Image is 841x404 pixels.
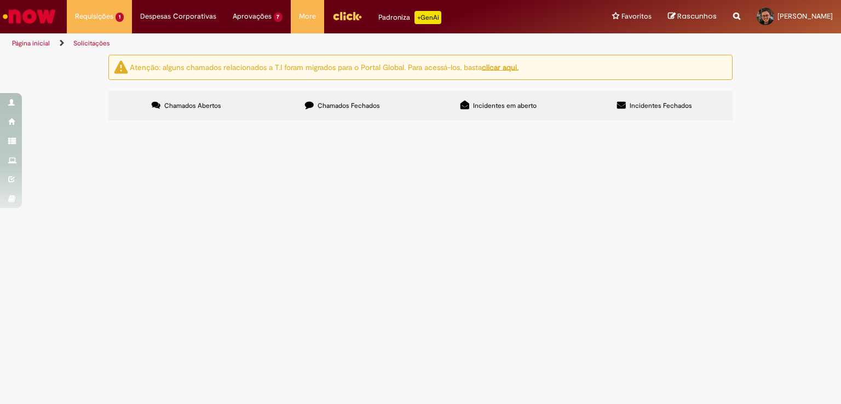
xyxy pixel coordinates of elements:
[630,101,692,110] span: Incidentes Fechados
[1,5,57,27] img: ServiceNow
[414,11,441,24] p: +GenAi
[621,11,652,22] span: Favoritos
[8,33,552,54] ul: Trilhas de página
[777,11,833,21] span: [PERSON_NAME]
[318,101,380,110] span: Chamados Fechados
[332,8,362,24] img: click_logo_yellow_360x200.png
[116,13,124,22] span: 1
[233,11,272,22] span: Aprovações
[12,39,50,48] a: Página inicial
[299,11,316,22] span: More
[482,62,519,72] a: clicar aqui.
[140,11,216,22] span: Despesas Corporativas
[274,13,283,22] span: 7
[73,39,110,48] a: Solicitações
[378,11,441,24] div: Padroniza
[677,11,717,21] span: Rascunhos
[130,62,519,72] ng-bind-html: Atenção: alguns chamados relacionados a T.I foram migrados para o Portal Global. Para acessá-los,...
[75,11,113,22] span: Requisições
[473,101,537,110] span: Incidentes em aberto
[668,11,717,22] a: Rascunhos
[164,101,221,110] span: Chamados Abertos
